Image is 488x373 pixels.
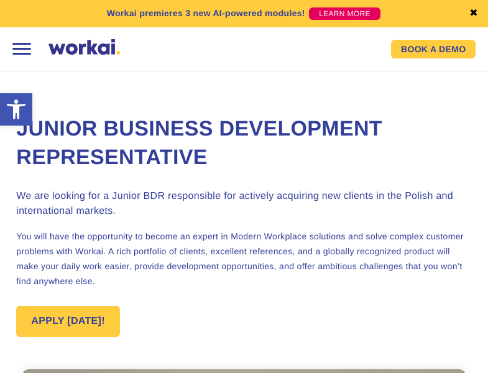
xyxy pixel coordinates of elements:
a: ✖ [469,9,478,19]
a: APPLY [DATE]! [16,306,120,337]
span: You will have the opportunity to become an expert in Modern Workplace solutions and solve complex... [16,231,464,286]
a: LEARN MORE [309,7,380,20]
p: Workai premieres 3 new AI-powered modules! [107,7,305,20]
strong: Junior Business Development Representative [16,117,382,169]
h3: We are looking for a Junior BDR responsible for actively acquiring new clients in the Polish and ... [16,189,471,219]
a: BOOK A DEMO [391,40,476,58]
